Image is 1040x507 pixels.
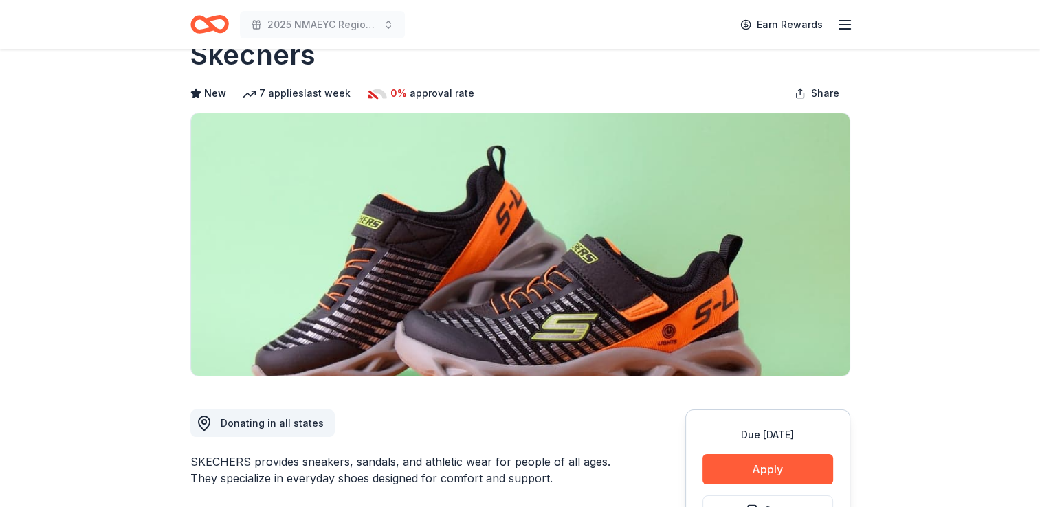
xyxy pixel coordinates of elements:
button: Share [784,80,850,107]
span: 2025 NMAEYC Regional Conference [267,16,377,33]
a: Earn Rewards [732,12,831,37]
span: Share [811,85,839,102]
h1: Skechers [190,36,316,74]
div: 7 applies last week [243,85,351,102]
span: 0% [390,85,407,102]
span: Donating in all states [221,417,324,429]
div: Due [DATE] [702,427,833,443]
img: Image for Skechers [191,113,850,376]
button: 2025 NMAEYC Regional Conference [240,11,405,38]
a: Home [190,8,229,41]
span: New [204,85,226,102]
div: SKECHERS provides sneakers, sandals, and athletic wear for people of all ages. They specialize in... [190,453,619,486]
button: Apply [702,454,833,484]
span: approval rate [410,85,474,102]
